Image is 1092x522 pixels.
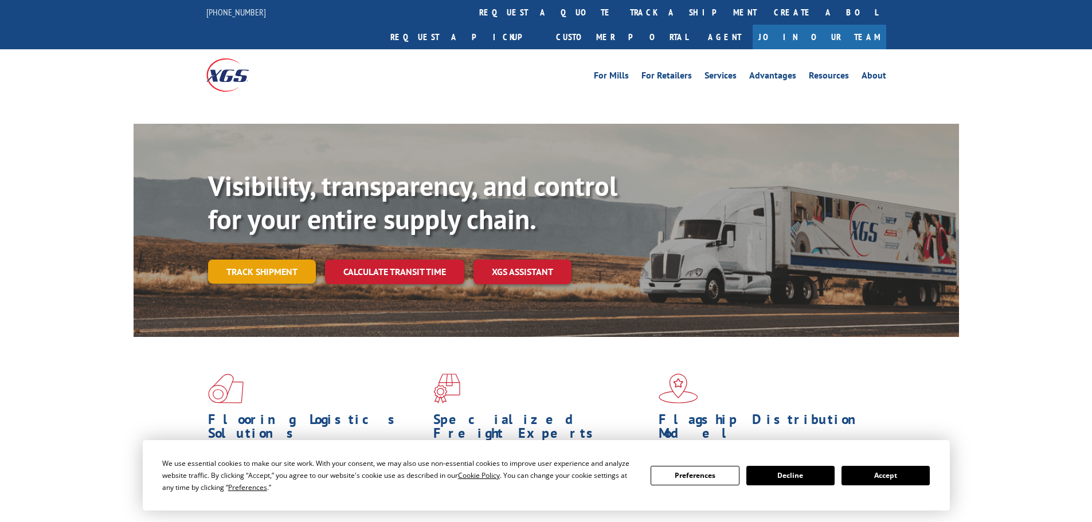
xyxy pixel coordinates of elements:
[382,25,547,49] a: Request a pickup
[433,413,650,446] h1: Specialized Freight Experts
[659,374,698,403] img: xgs-icon-flagship-distribution-model-red
[325,260,464,284] a: Calculate transit time
[143,440,950,511] div: Cookie Consent Prompt
[162,457,637,493] div: We use essential cookies to make our site work. With your consent, we may also use non-essential ...
[473,260,572,284] a: XGS ASSISTANT
[206,6,266,18] a: [PHONE_NUMBER]
[749,71,796,84] a: Advantages
[208,413,425,446] h1: Flooring Logistics Solutions
[433,374,460,403] img: xgs-icon-focused-on-flooring-red
[659,413,875,446] h1: Flagship Distribution Model
[641,71,692,84] a: For Retailers
[862,71,886,84] a: About
[696,25,753,49] a: Agent
[704,71,737,84] a: Services
[228,482,267,492] span: Preferences
[208,168,617,237] b: Visibility, transparency, and control for your entire supply chain.
[753,25,886,49] a: Join Our Team
[651,466,739,485] button: Preferences
[208,260,316,284] a: Track shipment
[547,25,696,49] a: Customer Portal
[594,71,629,84] a: For Mills
[841,466,930,485] button: Accept
[208,374,244,403] img: xgs-icon-total-supply-chain-intelligence-red
[809,71,849,84] a: Resources
[746,466,835,485] button: Decline
[458,470,500,480] span: Cookie Policy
